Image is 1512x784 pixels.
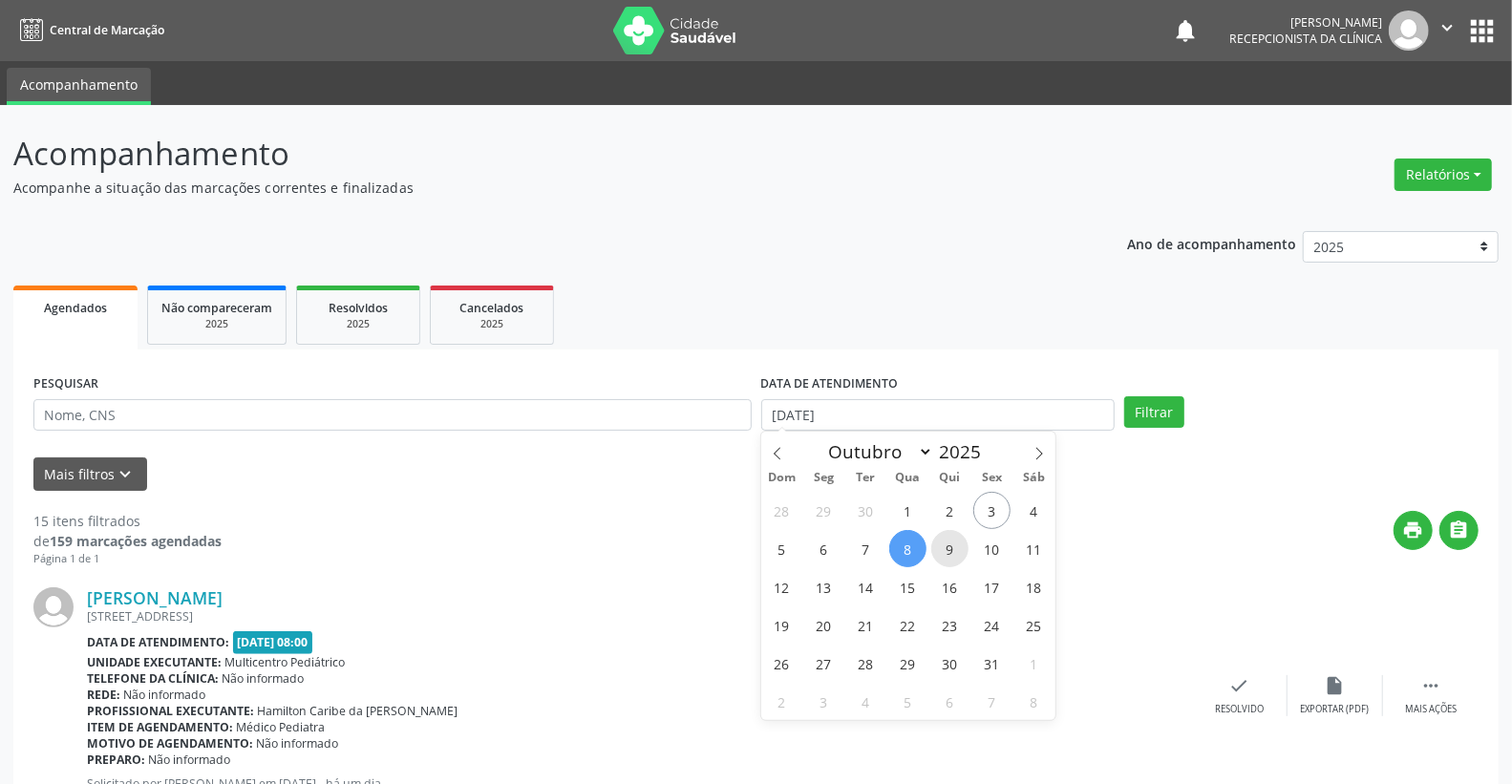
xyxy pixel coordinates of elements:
select: Month [820,438,934,465]
span: Seg [803,472,845,484]
span: Novembro 3, 2025 [805,683,842,720]
span: Setembro 28, 2025 [763,492,800,529]
span: Outubro 13, 2025 [805,568,842,605]
span: Não compareceram [161,300,272,316]
p: Acompanhe a situação das marcações correntes e finalizadas [13,178,1054,198]
span: Qui [929,472,971,484]
span: Novembro 5, 2025 [889,683,926,720]
i: print [1403,519,1424,540]
span: Outubro 11, 2025 [1015,530,1053,567]
span: Novembro 2, 2025 [763,683,800,720]
button: notifications [1172,17,1199,44]
b: Item de agendamento: [87,719,233,735]
i:  [1437,17,1458,38]
b: Preparo: [87,752,145,768]
b: Profissional executante: [87,703,254,719]
a: Central de Marcação [13,14,164,46]
button: Filtrar [1124,396,1184,429]
img: img [33,587,74,627]
span: Não informado [257,735,339,752]
div: Resolvido [1215,703,1264,716]
span: Outubro 8, 2025 [889,530,926,567]
div: Mais ações [1405,703,1457,716]
span: Outubro 25, 2025 [1015,606,1053,644]
img: img [1389,11,1429,51]
span: Outubro 29, 2025 [889,645,926,682]
div: Página 1 de 1 [33,551,222,567]
span: Outubro 28, 2025 [847,645,884,682]
input: Nome, CNS [33,399,752,432]
span: Cancelados [460,300,524,316]
span: Novembro 7, 2025 [973,683,1011,720]
span: Outubro 16, 2025 [931,568,969,605]
button:  [1429,11,1465,51]
i: check [1229,675,1250,696]
span: Outubro 9, 2025 [931,530,969,567]
span: Setembro 30, 2025 [847,492,884,529]
span: Sáb [1013,472,1055,484]
a: Acompanhamento [7,68,151,105]
b: Motivo de agendamento: [87,735,253,752]
p: Acompanhamento [13,130,1054,178]
div: [PERSON_NAME] [1229,14,1382,31]
span: Novembro 1, 2025 [1015,645,1053,682]
i:  [1449,519,1470,540]
span: Agendados [44,300,107,316]
i: insert_drive_file [1325,675,1346,696]
span: [DATE] 08:00 [233,631,313,653]
b: Rede: [87,687,120,703]
span: Sex [971,472,1013,484]
span: Hamilton Caribe da [PERSON_NAME] [258,703,458,719]
div: 15 itens filtrados [33,511,222,531]
span: Outubro 24, 2025 [973,606,1011,644]
span: Outubro 18, 2025 [1015,568,1053,605]
span: Outubro 1, 2025 [889,492,926,529]
span: Outubro 27, 2025 [805,645,842,682]
div: 2025 [161,317,272,331]
span: Setembro 29, 2025 [805,492,842,529]
div: Exportar (PDF) [1301,703,1370,716]
span: Não informado [149,752,231,768]
span: Outubro 12, 2025 [763,568,800,605]
span: Não informado [124,687,206,703]
span: Novembro 4, 2025 [847,683,884,720]
p: Ano de acompanhamento [1127,231,1296,255]
span: Ter [845,472,887,484]
b: Telefone da clínica: [87,670,219,687]
label: DATA DE ATENDIMENTO [761,370,899,399]
span: Não informado [223,670,305,687]
span: Outubro 23, 2025 [931,606,969,644]
span: Outubro 10, 2025 [973,530,1011,567]
span: Novembro 8, 2025 [1015,683,1053,720]
span: Resolvidos [329,300,388,316]
button: apps [1465,14,1499,48]
span: Outubro 2, 2025 [931,492,969,529]
span: Outubro 6, 2025 [805,530,842,567]
span: Multicentro Pediátrico [225,654,346,670]
span: Outubro 31, 2025 [973,645,1011,682]
span: Outubro 14, 2025 [847,568,884,605]
input: Selecione um intervalo [761,399,1116,432]
span: Outubro 17, 2025 [973,568,1011,605]
i:  [1420,675,1441,696]
span: Recepcionista da clínica [1229,31,1382,47]
span: Outubro 4, 2025 [1015,492,1053,529]
span: Outubro 26, 2025 [763,645,800,682]
i: keyboard_arrow_down [116,464,137,485]
button: Mais filtroskeyboard_arrow_down [33,457,147,491]
span: Outubro 19, 2025 [763,606,800,644]
span: Outubro 21, 2025 [847,606,884,644]
b: Data de atendimento: [87,634,229,650]
span: Outubro 3, 2025 [973,492,1011,529]
span: Outubro 5, 2025 [763,530,800,567]
span: Outubro 20, 2025 [805,606,842,644]
span: Outubro 7, 2025 [847,530,884,567]
span: Qua [887,472,929,484]
div: 2025 [444,317,540,331]
div: 2025 [310,317,406,331]
span: Outubro 30, 2025 [931,645,969,682]
span: Dom [761,472,803,484]
span: Central de Marcação [50,22,164,38]
span: Outubro 22, 2025 [889,606,926,644]
a: [PERSON_NAME] [87,587,223,608]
